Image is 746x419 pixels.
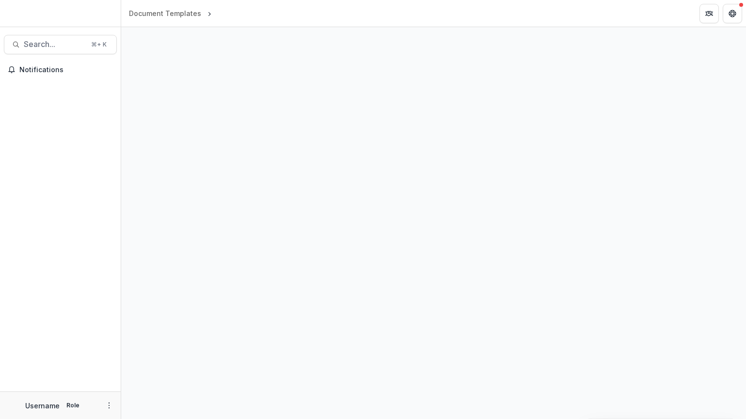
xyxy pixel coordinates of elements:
nav: breadcrumb [125,6,255,20]
button: Get Help [723,4,742,23]
button: Notifications [4,62,117,78]
button: Search... [4,35,117,54]
button: More [103,400,115,411]
span: Notifications [19,66,113,74]
p: Username [25,401,60,411]
p: Role [63,401,82,410]
span: Search... [24,40,85,49]
div: ⌘ + K [89,39,109,50]
div: Document Templates [129,8,201,18]
a: Document Templates [125,6,205,20]
button: Partners [699,4,719,23]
